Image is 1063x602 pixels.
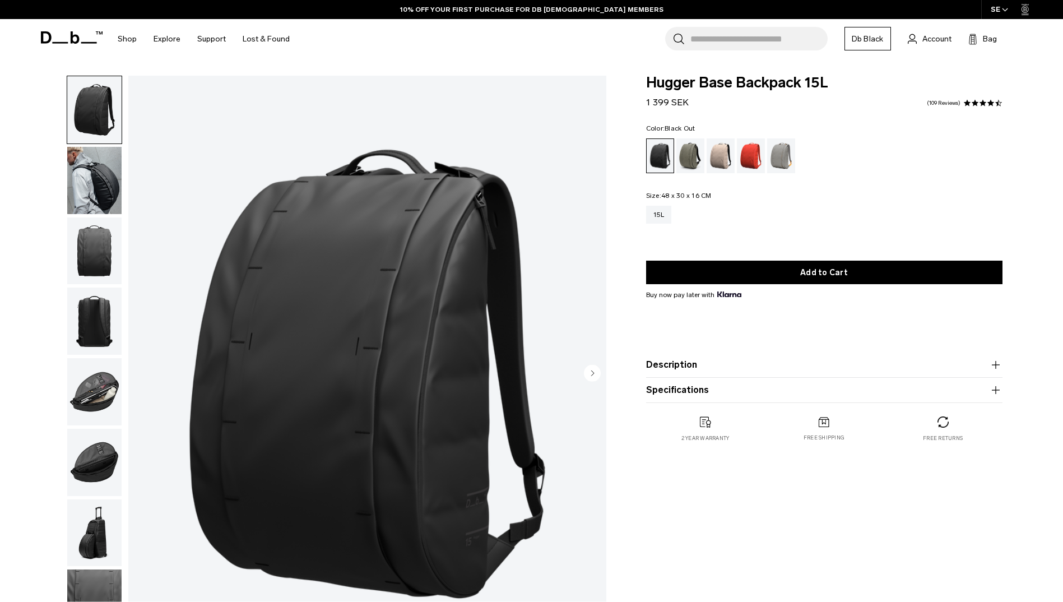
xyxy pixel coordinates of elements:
img: Hugger Base Backpack 15L Black Out [67,288,122,355]
p: 2 year warranty [681,434,730,442]
span: Buy now pay later with [646,290,741,300]
a: Shop [118,19,137,59]
span: Bag [983,33,997,45]
legend: Color: [646,125,695,132]
button: Hugger Base Backpack 15L Black Out [67,287,122,355]
a: Support [197,19,226,59]
button: Next slide [584,364,601,383]
button: Specifications [646,383,1002,397]
a: Lost & Found [243,19,290,59]
a: Black Out [646,138,674,173]
img: Hugger Base Backpack 15L Black Out [67,76,122,143]
button: Bag [968,32,997,45]
a: Falu Red [737,138,765,173]
button: Description [646,358,1002,372]
span: 1 399 SEK [646,97,689,108]
a: 109 reviews [927,100,960,106]
span: Hugger Base Backpack 15L [646,76,1002,90]
a: Explore [154,19,180,59]
img: Hugger Base Backpack 15L Black Out [67,147,122,214]
span: 48 x 30 x 16 CM [661,192,712,200]
img: {"height" => 20, "alt" => "Klarna"} [717,291,741,297]
button: Add to Cart [646,261,1002,284]
button: Hugger Base Backpack 15L Black Out [67,146,122,215]
p: Free shipping [804,434,844,442]
button: Hugger Base Backpack 15L Black Out [67,76,122,144]
span: Black Out [665,124,695,132]
legend: Size: [646,192,712,199]
a: Forest Green [676,138,704,173]
a: 15L [646,206,672,224]
button: Hugger Base Backpack 15L Black Out [67,428,122,497]
a: Account [908,32,951,45]
img: Hugger Base Backpack 15L Black Out [67,429,122,496]
a: 10% OFF YOUR FIRST PURCHASE FOR DB [DEMOGRAPHIC_DATA] MEMBERS [400,4,663,15]
a: Fogbow Beige [707,138,735,173]
p: Free returns [923,434,963,442]
img: Hugger Base Backpack 15L Black Out [67,499,122,567]
img: Hugger Base Backpack 15L Black Out [67,217,122,285]
nav: Main Navigation [109,19,298,59]
a: Sand Grey [767,138,795,173]
span: Account [922,33,951,45]
button: Hugger Base Backpack 15L Black Out [67,358,122,426]
img: Hugger Base Backpack 15L Black Out [67,358,122,425]
a: Db Black [844,27,891,50]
